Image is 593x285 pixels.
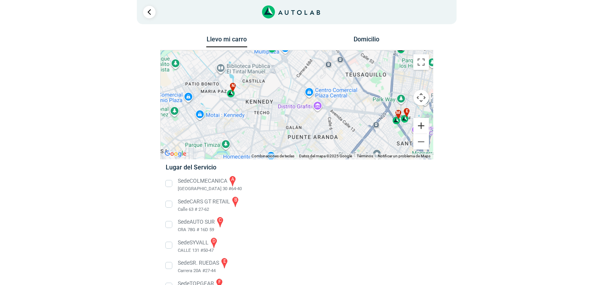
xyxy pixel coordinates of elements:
a: Ir al paso anterior [143,6,156,18]
a: Abre esta zona en Google Maps (se abre en una nueva ventana) [163,149,188,159]
a: Link al sitio de autolab [262,8,320,15]
h5: Lugar del Servicio [166,164,427,171]
button: Cambiar a la vista en pantalla completa [413,54,429,70]
span: m [396,110,400,116]
button: Ampliar [413,118,429,134]
span: n [231,83,234,89]
span: e [405,108,408,115]
button: Reducir [413,134,429,150]
button: Controles de visualización del mapa [413,90,429,105]
span: Datos del mapa ©2025 Google [299,154,352,158]
a: Términos (se abre en una nueva pestaña) [357,154,373,158]
button: Combinaciones de teclas [251,153,294,159]
button: Llevo mi carro [206,36,247,48]
button: Domicilio [346,36,387,47]
img: Google [163,149,188,159]
a: Notificar un problema de Maps [378,154,430,158]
